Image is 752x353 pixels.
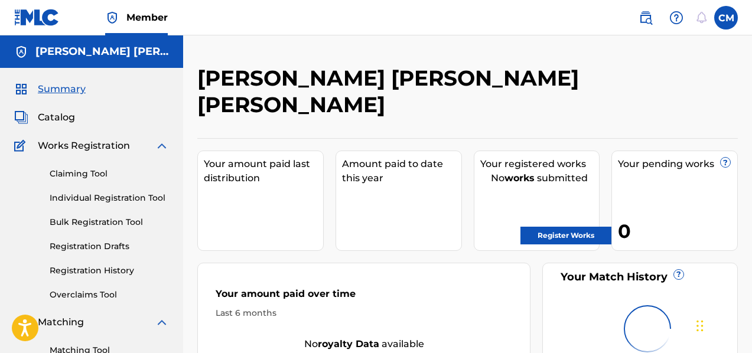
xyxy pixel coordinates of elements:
[105,11,119,25] img: Top Rightsholder
[38,139,130,153] span: Works Registration
[693,296,752,353] div: Widget de chat
[35,45,169,58] h5: Claudio Jorge Silva Marques
[480,171,600,185] div: No submitted
[155,139,169,153] img: expand
[318,338,379,349] strong: royalty data
[558,269,722,285] div: Your Match History
[504,172,535,184] strong: works
[14,45,28,59] img: Accounts
[342,157,461,185] div: Amount paid to date this year
[480,157,600,171] div: Your registered works
[14,82,28,96] img: Summary
[216,287,512,307] div: Your amount paid over time
[520,227,611,244] a: Register Works
[197,65,614,118] h2: [PERSON_NAME] [PERSON_NAME] [PERSON_NAME]
[14,139,30,153] img: Works Registration
[50,289,169,301] a: Overclaims Tool
[714,6,738,30] div: User Menu
[50,240,169,253] a: Registration Drafts
[198,337,530,351] div: No available
[674,270,683,279] span: ?
[14,315,29,329] img: Matching
[14,110,75,125] a: CatalogCatalog
[50,264,169,277] a: Registration History
[695,12,707,24] div: Notifications
[618,218,737,244] div: 0
[50,168,169,180] a: Claiming Tool
[38,110,75,125] span: Catalog
[634,6,657,30] a: Public Search
[38,82,86,96] span: Summary
[669,11,683,25] img: help
[126,11,168,24] span: Member
[38,315,84,329] span: Matching
[14,82,86,96] a: SummarySummary
[696,308,704,344] div: Arrastar
[665,6,688,30] div: Help
[693,296,752,353] iframe: Chat Widget
[155,315,169,329] img: expand
[50,216,169,228] a: Bulk Registration Tool
[50,192,169,204] a: Individual Registration Tool
[14,9,60,26] img: MLC Logo
[618,157,737,171] div: Your pending works
[721,158,730,167] span: ?
[639,11,653,25] img: search
[216,307,512,319] div: Last 6 months
[14,110,28,125] img: Catalog
[204,157,323,185] div: Your amount paid last distribution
